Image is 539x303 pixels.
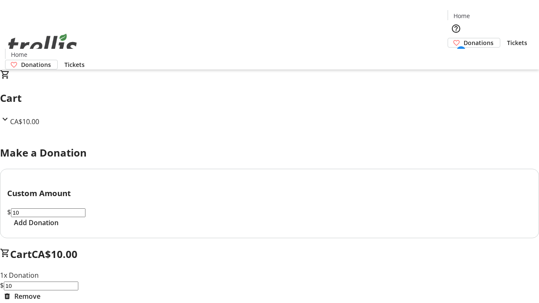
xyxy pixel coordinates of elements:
button: Cart [448,48,464,64]
span: Home [454,11,470,20]
h3: Custom Amount [7,187,532,199]
a: Home [5,50,32,59]
span: Tickets [507,38,527,47]
span: Tickets [64,60,85,69]
input: Donation Amount [4,282,78,290]
a: Donations [5,60,58,69]
span: Remove [14,291,40,301]
img: Orient E2E Organization SdwJoS00mz's Logo [5,24,80,66]
span: Donations [464,38,494,47]
span: Add Donation [14,218,59,228]
a: Home [448,11,475,20]
input: Donation Amount [11,208,85,217]
a: Donations [448,38,500,48]
span: Donations [21,60,51,69]
a: Tickets [58,60,91,69]
button: Help [448,20,464,37]
span: CA$10.00 [32,247,77,261]
a: Tickets [500,38,534,47]
span: Home [11,50,27,59]
span: CA$10.00 [10,117,39,126]
span: $ [7,207,11,217]
button: Add Donation [7,218,65,228]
